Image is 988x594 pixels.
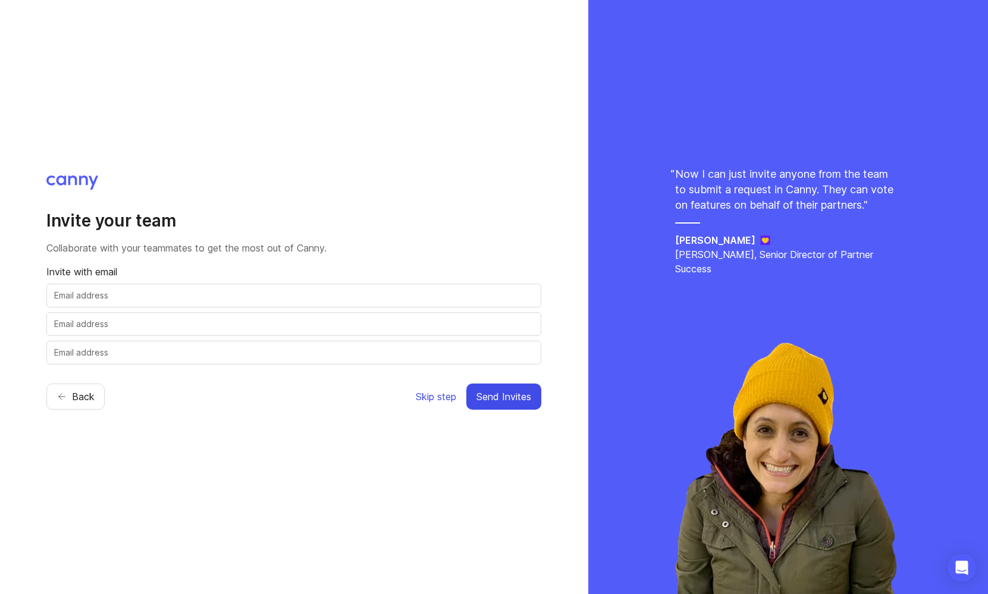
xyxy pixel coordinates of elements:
button: Skip step [415,384,457,410]
button: Back [46,384,105,410]
img: Jane logo [760,235,770,245]
img: rachel-ec36006e32d921eccbc7237da87631ad.webp [667,332,909,594]
span: Skip step [416,389,456,404]
span: Send Invites [476,389,531,404]
span: Back [72,389,95,404]
h2: Invite your team [46,210,541,231]
p: [PERSON_NAME], Senior Director of Partner Success [675,247,901,276]
input: Email address [54,318,534,331]
p: Invite with email [46,265,541,279]
h5: [PERSON_NAME] [675,233,755,247]
input: Email address [54,346,534,359]
p: Now I can just invite anyone from the team to submit a request in Canny. They can vote on feature... [675,166,901,213]
div: Open Intercom Messenger [948,554,976,582]
p: Collaborate with your teammates to get the most out of Canny. [46,241,541,255]
img: Canny logo [46,175,98,190]
button: Send Invites [466,384,541,410]
input: Email address [54,289,534,302]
